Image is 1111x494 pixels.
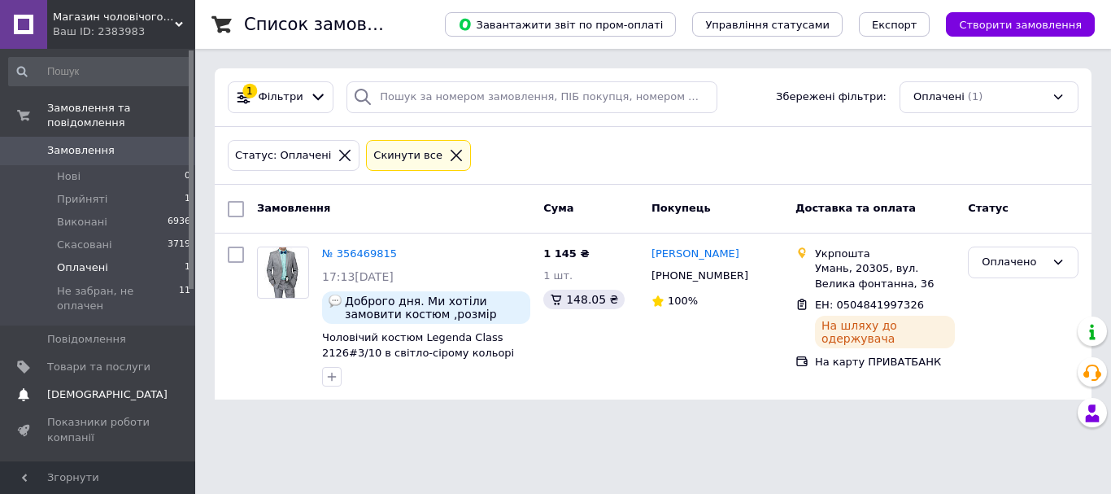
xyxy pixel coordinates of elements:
span: 17:13[DATE] [322,270,394,283]
span: Замовлення [47,143,115,158]
div: Оплачено [982,254,1045,271]
div: 1 [242,84,257,98]
span: 6936 [168,215,190,230]
span: Скасовані [57,238,112,252]
a: Чоловічий костюм Legenda Class 2126#3/10 в світло-сірому кольорі [322,331,514,359]
span: Завантажити звіт по пром-оплаті [458,17,663,32]
input: Пошук за номером замовлення, ПІБ покупця, номером телефону, Email, номером накладної [346,81,717,113]
span: Експорт [872,19,917,31]
a: Фото товару [257,247,309,299]
img: :speech_balloon: [329,295,342,308]
div: Укрпошта [815,247,955,261]
span: 11 [179,284,190,313]
a: Створити замовлення [930,18,1095,30]
span: Управління статусами [705,19,830,31]
span: 1 145 ₴ [543,247,589,260]
span: Створити замовлення [959,19,1082,31]
span: Замовлення та повідомлення [47,101,195,130]
span: Покупець [651,202,711,214]
span: Магазин чоловічого одягу Pavelshop [53,10,175,24]
span: (1) [968,90,982,103]
span: Фільтри [259,90,303,105]
a: [PERSON_NAME] [651,247,739,262]
span: Виконані [57,215,107,230]
span: Не забран, не оплачен [57,284,179,313]
div: Ваш ID: 2383983 [53,24,195,39]
span: Повідомлення [47,332,126,347]
span: ЕН: 0504841997326 [815,299,924,311]
span: 1 [185,192,190,207]
span: Товари та послуги [47,360,150,374]
div: На шляху до одержувача [815,316,955,348]
span: 3719 [168,238,190,252]
span: Оплачені [913,90,965,105]
a: № 356469815 [322,247,397,260]
button: Експорт [859,12,930,37]
img: Фото товару [264,247,303,298]
span: Доставка та оплата [795,202,916,214]
span: Показники роботи компанії [47,415,150,444]
span: Доброго дня. Ми хотіли замовити костюм ,розмір 48,зріст 176,світло сірого кольору. Оплату проведу... [345,295,524,321]
span: 1 шт. [543,269,573,282]
span: 0 [185,169,190,184]
div: Статус: Оплачені [232,147,334,164]
div: Cкинути все [370,147,446,164]
span: Нові [57,169,81,184]
span: Прийняті [57,192,107,207]
h1: Список замовлень [244,15,409,34]
span: Статус [968,202,1009,214]
span: 100% [668,295,698,307]
button: Управління статусами [692,12,843,37]
button: Створити замовлення [946,12,1095,37]
div: 148.05 ₴ [543,290,625,309]
div: На карту ПРИВАТБАНК [815,355,955,369]
span: Замовлення [257,202,330,214]
span: [DEMOGRAPHIC_DATA] [47,387,168,402]
span: Панель управління [47,458,150,487]
div: Умань, 20305, вул. Велика фонтанна, 36 [815,261,955,291]
span: 1 [185,260,190,275]
span: Збережені фільтри: [776,90,887,105]
input: Пошук [8,57,192,86]
button: Завантажити звіт по пром-оплаті [445,12,676,37]
span: Cума [543,202,573,214]
span: [PHONE_NUMBER] [651,269,748,282]
span: Оплачені [57,260,108,275]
